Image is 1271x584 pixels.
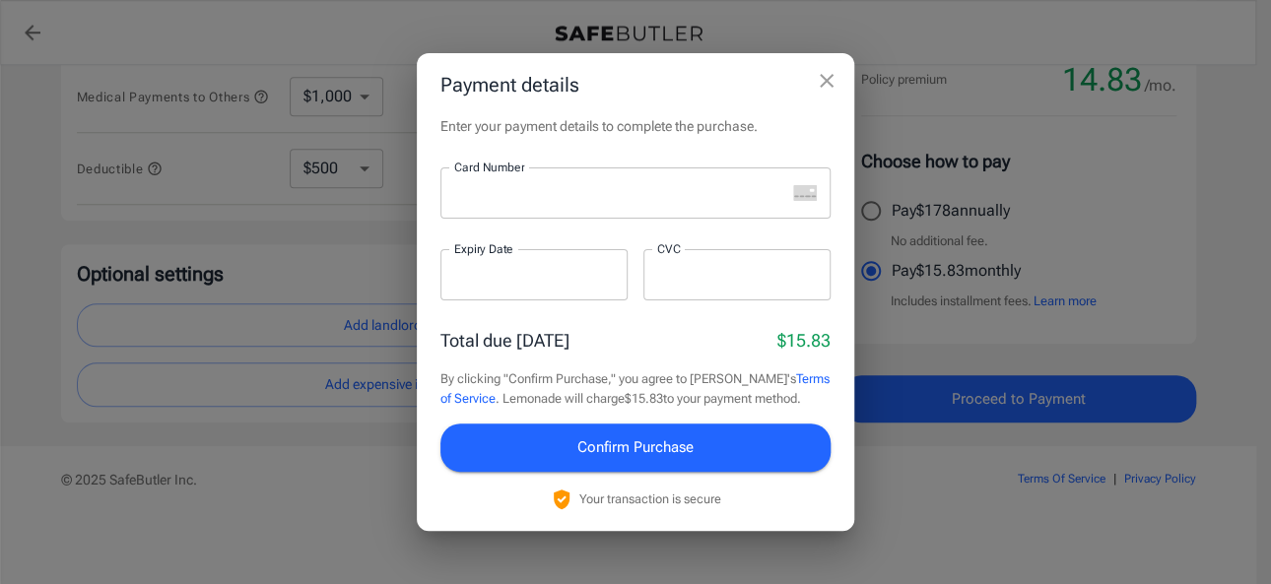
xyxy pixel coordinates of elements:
p: By clicking "Confirm Purchase," you agree to [PERSON_NAME]'s . Lemonade will charge $15.83 to you... [440,369,831,408]
iframe: Secure CVC input frame [657,266,817,285]
iframe: Secure expiration date input frame [454,266,614,285]
p: Enter your payment details to complete the purchase. [440,116,831,136]
label: Expiry Date [454,240,513,257]
a: Terms of Service [440,371,830,406]
svg: unknown [793,185,817,201]
p: Your transaction is secure [579,489,721,508]
h2: Payment details [417,53,854,116]
p: Total due [DATE] [440,327,569,354]
label: Card Number [454,159,524,175]
button: Confirm Purchase [440,423,831,471]
button: close [807,61,846,100]
span: Confirm Purchase [577,434,694,460]
p: $15.83 [777,327,831,354]
label: CVC [657,240,681,257]
iframe: Secure card number input frame [454,184,785,203]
